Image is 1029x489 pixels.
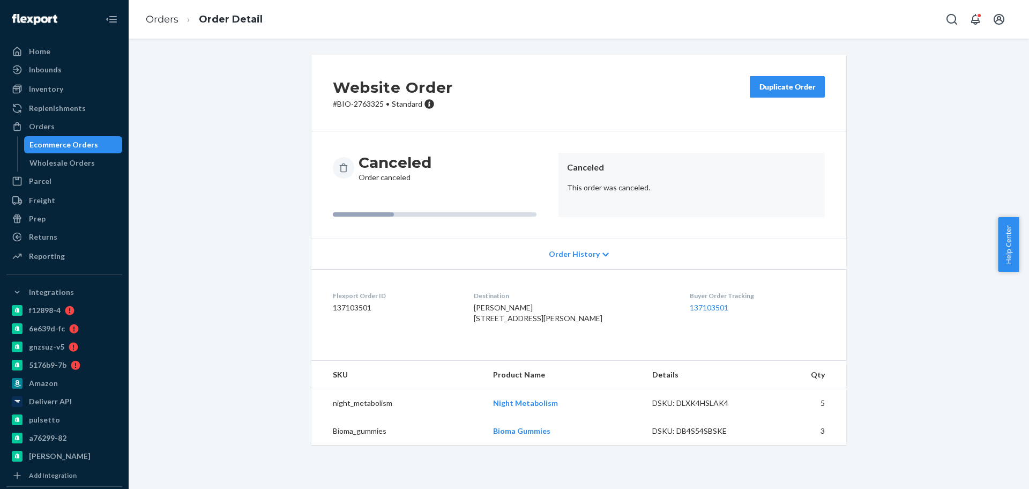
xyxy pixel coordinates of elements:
a: [PERSON_NAME] [6,448,122,465]
td: 5 [761,389,846,418]
button: Integrations [6,284,122,301]
div: 5176b9-7b [29,360,66,371]
a: Wholesale Orders [24,154,123,172]
img: Flexport logo [12,14,57,25]
a: Inventory [6,80,122,98]
div: Returns [29,232,57,242]
button: Close Navigation [101,9,122,30]
div: Replenishments [29,103,86,114]
div: Duplicate Order [759,81,816,92]
header: Canceled [567,161,816,174]
a: Returns [6,228,122,246]
a: Inbounds [6,61,122,78]
h3: Canceled [359,153,431,172]
a: Home [6,43,122,60]
div: DSKU: DB4S54SBSKE [652,426,753,436]
a: Freight [6,192,122,209]
a: 5176b9-7b [6,357,122,374]
a: Replenishments [6,100,122,117]
div: Inbounds [29,64,62,75]
th: Details [644,361,762,389]
span: [PERSON_NAME] [STREET_ADDRESS][PERSON_NAME] [474,303,602,323]
div: Deliverr API [29,396,72,407]
div: Add Integration [29,471,77,480]
div: Order canceled [359,153,431,183]
div: Parcel [29,176,51,187]
a: 6e639d-fc [6,320,122,337]
div: pulsetto [29,414,60,425]
dt: Flexport Order ID [333,291,457,300]
td: Bioma_gummies [311,417,484,445]
div: Ecommerce Orders [29,139,98,150]
button: Duplicate Order [750,76,825,98]
p: # BIO-2763325 [333,99,453,109]
a: Reporting [6,248,122,265]
td: 3 [761,417,846,445]
th: SKU [311,361,484,389]
div: Prep [29,213,46,224]
th: Qty [761,361,846,389]
a: Order Detail [199,13,263,25]
a: pulsetto [6,411,122,428]
button: Open account menu [988,9,1010,30]
a: Add Integration [6,469,122,482]
div: 6e639d-fc [29,323,65,334]
a: Ecommerce Orders [24,136,123,153]
dd: 137103501 [333,302,457,313]
a: Prep [6,210,122,227]
a: Night Metabolism [493,398,558,407]
td: night_metabolism [311,389,484,418]
a: gnzsuz-v5 [6,338,122,355]
div: Integrations [29,287,74,298]
button: Open notifications [965,9,986,30]
div: Inventory [29,84,63,94]
div: a76299-82 [29,433,66,443]
div: DSKU: DLXK4HSLAK4 [652,398,753,409]
a: Parcel [6,173,122,190]
a: 137103501 [690,303,728,312]
button: Help Center [998,217,1019,272]
dt: Buyer Order Tracking [690,291,825,300]
a: Orders [146,13,178,25]
a: Deliverr API [6,393,122,410]
div: Freight [29,195,55,206]
button: Open Search Box [941,9,963,30]
a: Amazon [6,375,122,392]
div: gnzsuz-v5 [29,342,64,352]
span: Standard [392,99,422,108]
p: This order was canceled. [567,182,816,193]
div: Home [29,46,50,57]
a: Bioma Gummies [493,426,550,435]
div: Reporting [29,251,65,262]
div: Amazon [29,378,58,389]
span: Order History [549,249,600,260]
h2: Website Order [333,76,453,99]
th: Product Name [484,361,643,389]
dt: Destination [474,291,673,300]
ol: breadcrumbs [137,4,271,35]
div: f12898-4 [29,305,61,316]
div: Wholesale Orders [29,158,95,168]
a: Orders [6,118,122,135]
a: f12898-4 [6,302,122,319]
span: • [386,99,390,108]
div: Orders [29,121,55,132]
div: [PERSON_NAME] [29,451,91,462]
a: a76299-82 [6,429,122,447]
